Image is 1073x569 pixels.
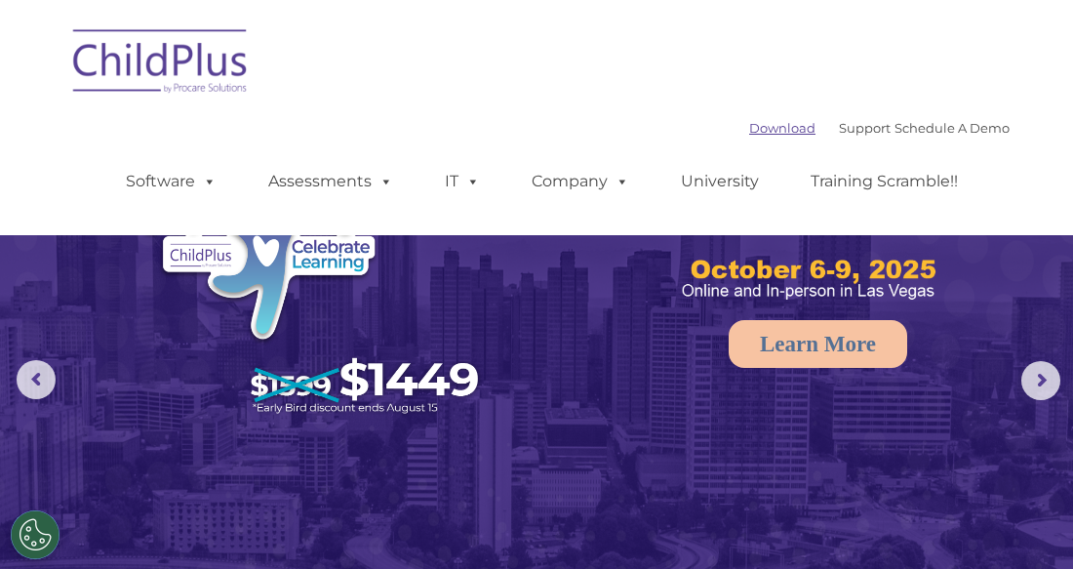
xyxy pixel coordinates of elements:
[839,120,891,136] a: Support
[894,120,1010,136] a: Schedule A Demo
[729,320,907,368] a: Learn More
[512,162,649,201] a: Company
[249,162,413,201] a: Assessments
[63,16,258,113] img: ChildPlus by Procare Solutions
[661,162,778,201] a: University
[11,510,60,559] button: Cookies Settings
[106,162,236,201] a: Software
[791,162,977,201] a: Training Scramble!!
[425,162,499,201] a: IT
[749,120,815,136] a: Download
[749,120,1010,136] font: |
